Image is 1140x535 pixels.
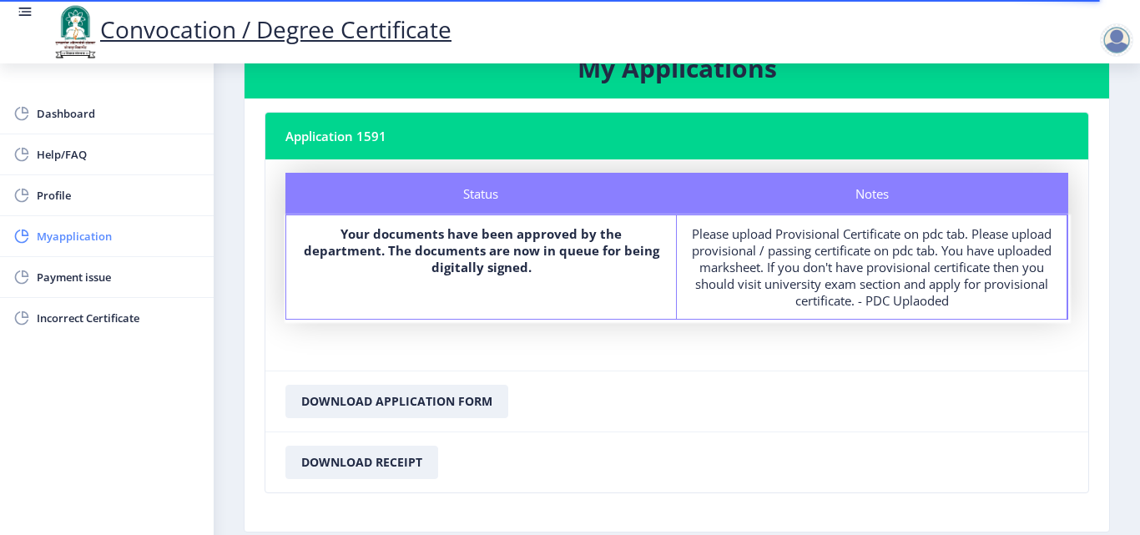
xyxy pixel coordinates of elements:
[37,103,200,124] span: Dashboard
[285,446,438,479] button: Download Receipt
[37,144,200,164] span: Help/FAQ
[50,13,451,45] a: Convocation / Degree Certificate
[692,225,1052,309] div: Please upload Provisional Certificate on pdc tab. Please upload provisional / passing certificate...
[265,113,1088,159] nb-card-header: Application 1591
[37,185,200,205] span: Profile
[50,3,100,60] img: logo
[677,173,1068,215] div: Notes
[285,385,508,418] button: Download Application Form
[37,308,200,328] span: Incorrect Certificate
[37,226,200,246] span: Myapplication
[265,52,1089,85] h3: My Applications
[285,173,677,215] div: Status
[304,225,659,275] b: Your documents have been approved by the department. The documents are now in queue for being dig...
[37,267,200,287] span: Payment issue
